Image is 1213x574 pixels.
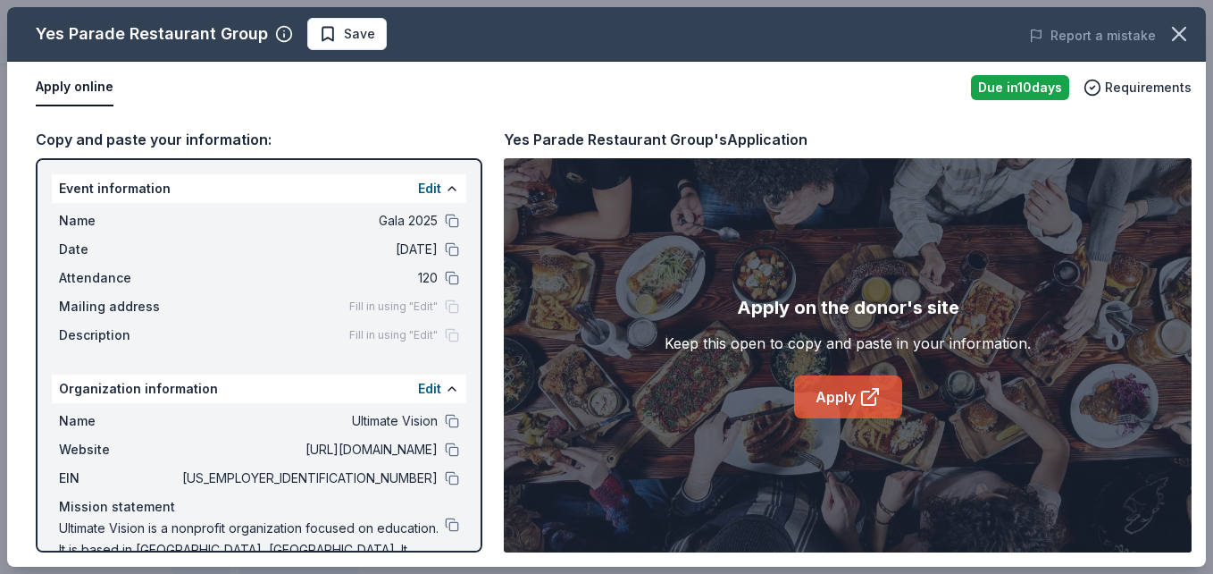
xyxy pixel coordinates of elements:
[179,267,438,289] span: 120
[737,293,959,322] div: Apply on the donor's site
[504,128,807,151] div: Yes Parade Restaurant Group's Application
[36,128,482,151] div: Copy and paste your information:
[59,496,459,518] div: Mission statement
[344,23,375,45] span: Save
[52,174,466,203] div: Event information
[665,333,1031,354] div: Keep this open to copy and paste in your information.
[36,69,113,106] button: Apply online
[1083,77,1192,98] button: Requirements
[179,439,438,460] span: [URL][DOMAIN_NAME]
[179,410,438,432] span: Ultimate Vision
[418,178,441,199] button: Edit
[971,75,1069,100] div: Due in 10 days
[1105,77,1192,98] span: Requirements
[1029,25,1156,46] button: Report a mistake
[179,210,438,232] span: Gala 2025
[179,239,438,260] span: [DATE]
[59,410,179,432] span: Name
[307,18,387,50] button: Save
[59,267,179,289] span: Attendance
[179,468,438,489] span: [US_EMPLOYER_IDENTIFICATION_NUMBER]
[59,325,179,346] span: Description
[418,378,441,400] button: Edit
[52,375,466,403] div: Organization information
[59,239,179,260] span: Date
[349,328,438,342] span: Fill in using "Edit"
[59,210,179,232] span: Name
[794,376,902,418] a: Apply
[59,296,179,317] span: Mailing address
[59,439,179,460] span: Website
[349,300,438,314] span: Fill in using "Edit"
[59,468,179,489] span: EIN
[36,20,268,48] div: Yes Parade Restaurant Group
